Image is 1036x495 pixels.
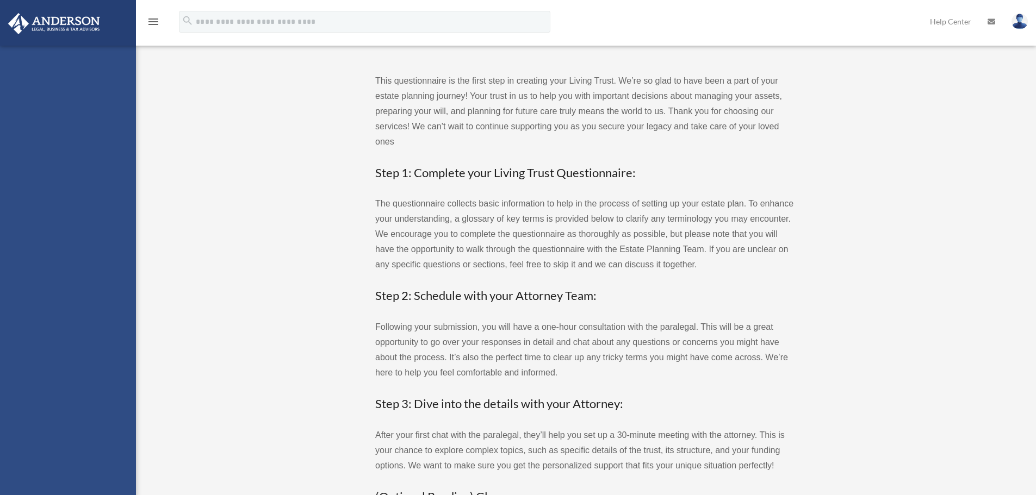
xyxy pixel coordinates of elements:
p: The questionnaire collects basic information to help in the process of setting up your estate pla... [375,196,794,272]
i: search [182,15,194,27]
p: After your first chat with the paralegal, they’ll help you set up a 30-minute meeting with the at... [375,428,794,473]
i: menu [147,15,160,28]
h3: Step 2: Schedule with your Attorney Team: [375,287,794,304]
img: Anderson Advisors Platinum Portal [5,13,103,34]
h3: Step 3: Dive into the details with your Attorney: [375,396,794,412]
h3: Step 1: Complete your Living Trust Questionnaire: [375,165,794,181]
p: This questionnaire is the first step in creating your Living Trust. We’re so glad to have been a ... [375,73,794,149]
a: menu [147,19,160,28]
img: User Pic [1012,14,1028,29]
p: Following your submission, you will have a one-hour consultation with the paralegal. This will be... [375,319,794,380]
